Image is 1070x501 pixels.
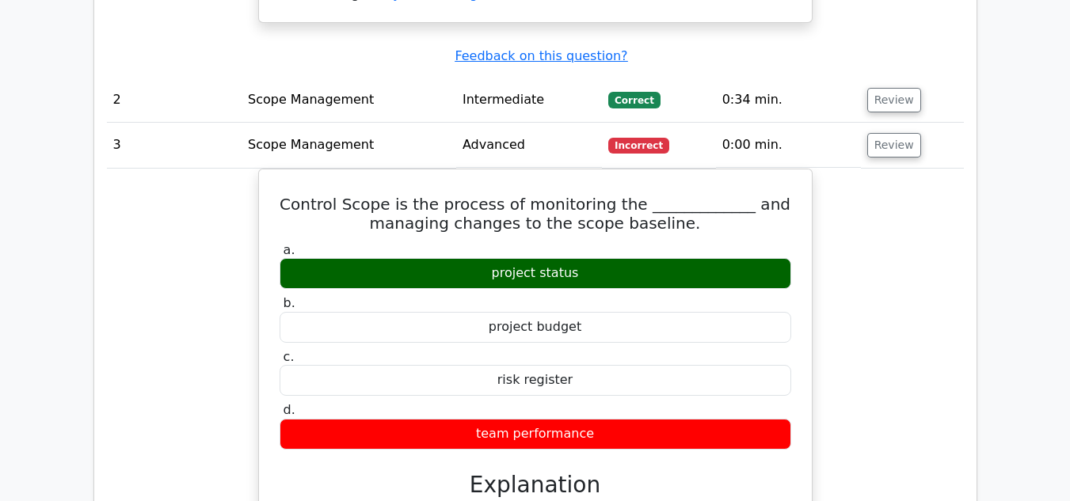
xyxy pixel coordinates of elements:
[608,92,660,108] span: Correct
[284,402,295,417] span: d.
[280,419,791,450] div: team performance
[280,365,791,396] div: risk register
[242,123,456,168] td: Scope Management
[107,78,242,123] td: 2
[455,48,627,63] a: Feedback on this question?
[280,312,791,343] div: project budget
[280,258,791,289] div: project status
[867,133,921,158] button: Review
[716,123,861,168] td: 0:00 min.
[242,78,456,123] td: Scope Management
[456,123,602,168] td: Advanced
[284,242,295,257] span: a.
[284,349,295,364] span: c.
[284,295,295,310] span: b.
[456,78,602,123] td: Intermediate
[608,138,669,154] span: Incorrect
[867,88,921,112] button: Review
[716,78,861,123] td: 0:34 min.
[278,195,793,233] h5: Control Scope is the process of monitoring the _____________ and managing changes to the scope ba...
[107,123,242,168] td: 3
[289,472,782,499] h3: Explanation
